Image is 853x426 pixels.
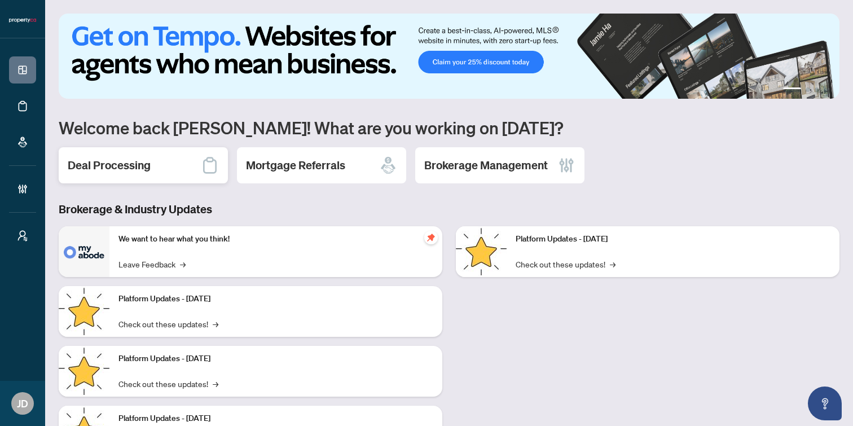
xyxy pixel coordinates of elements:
img: Platform Updates - September 16, 2025 [59,286,109,337]
button: 1 [783,87,801,92]
h2: Deal Processing [68,157,151,173]
a: Check out these updates!→ [118,377,218,390]
button: 2 [806,87,810,92]
p: Platform Updates - [DATE] [516,233,830,245]
button: 4 [824,87,828,92]
span: → [213,377,218,390]
a: Check out these updates!→ [118,318,218,330]
span: → [610,258,615,270]
img: Platform Updates - July 21, 2025 [59,346,109,397]
h1: Welcome back [PERSON_NAME]! What are you working on [DATE]? [59,117,839,138]
p: Platform Updates - [DATE] [118,293,433,305]
p: Platform Updates - [DATE] [118,353,433,365]
span: pushpin [424,231,438,244]
h2: Brokerage Management [424,157,548,173]
button: Open asap [808,387,842,420]
p: Platform Updates - [DATE] [118,412,433,425]
span: user-switch [17,230,28,241]
a: Leave Feedback→ [118,258,186,270]
h3: Brokerage & Industry Updates [59,201,839,217]
img: Platform Updates - June 23, 2025 [456,226,507,277]
button: 3 [815,87,819,92]
img: Slide 0 [59,14,839,99]
h2: Mortgage Referrals [246,157,345,173]
img: logo [9,17,36,24]
p: We want to hear what you think! [118,233,433,245]
a: Check out these updates!→ [516,258,615,270]
span: JD [17,396,28,411]
img: We want to hear what you think! [59,226,109,277]
span: → [180,258,186,270]
span: → [213,318,218,330]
